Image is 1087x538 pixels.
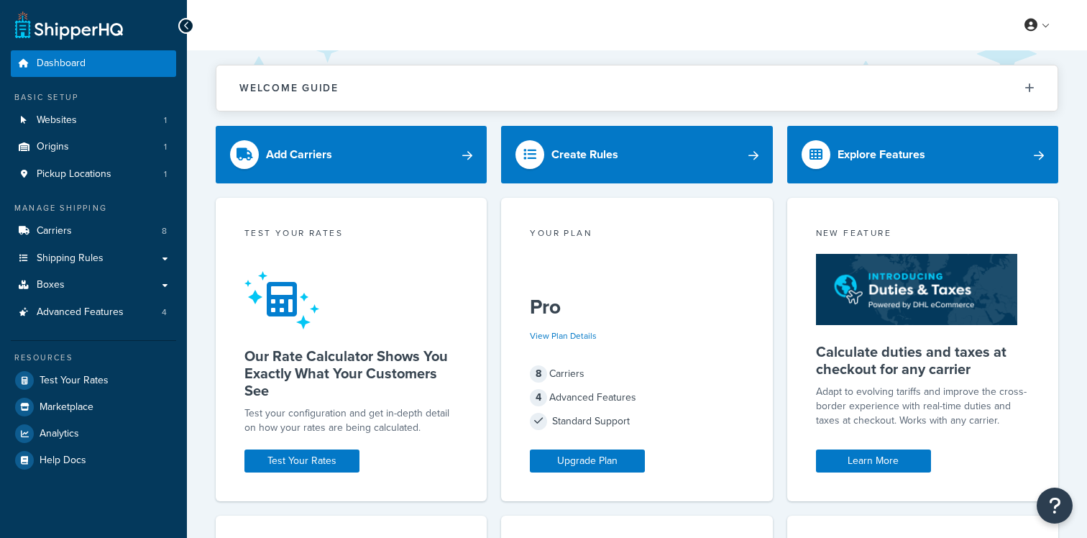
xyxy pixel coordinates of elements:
h2: Welcome Guide [239,83,339,94]
a: Dashboard [11,50,176,77]
span: Websites [37,114,77,127]
span: Boxes [37,279,65,291]
a: Pickup Locations1 [11,161,176,188]
a: Create Rules [501,126,772,183]
a: Explore Features [787,126,1058,183]
li: Carriers [11,218,176,245]
span: 1 [164,168,167,181]
button: Open Resource Center [1037,488,1073,524]
a: Advanced Features4 [11,299,176,326]
span: Advanced Features [37,306,124,319]
a: Boxes [11,272,176,298]
a: View Plan Details [530,329,597,342]
li: Advanced Features [11,299,176,326]
h5: Calculate duties and taxes at checkout for any carrier [816,343,1029,378]
div: New Feature [816,227,1029,243]
span: Pickup Locations [37,168,111,181]
a: Learn More [816,450,931,473]
div: Your Plan [530,227,743,243]
a: Test Your Rates [244,450,359,473]
li: Websites [11,107,176,134]
a: Test Your Rates [11,368,176,393]
a: Carriers8 [11,218,176,245]
button: Welcome Guide [216,65,1058,111]
div: Carriers [530,364,743,384]
h5: Pro [530,296,743,319]
span: 4 [162,306,167,319]
span: 1 [164,114,167,127]
span: 4 [530,389,547,406]
span: Origins [37,141,69,153]
span: 8 [530,365,547,383]
div: Basic Setup [11,91,176,104]
li: Pickup Locations [11,161,176,188]
h5: Our Rate Calculator Shows You Exactly What Your Customers See [244,347,458,399]
span: 8 [162,225,167,237]
a: Help Docs [11,447,176,473]
li: Origins [11,134,176,160]
a: Upgrade Plan [530,450,645,473]
div: Manage Shipping [11,202,176,214]
span: Carriers [37,225,72,237]
span: Analytics [40,428,79,440]
div: Advanced Features [530,388,743,408]
div: Test your configuration and get in-depth detail on how your rates are being calculated. [244,406,458,435]
span: Marketplace [40,401,93,414]
a: Origins1 [11,134,176,160]
div: Test your rates [244,227,458,243]
div: Add Carriers [266,145,332,165]
a: Analytics [11,421,176,447]
span: Shipping Rules [37,252,104,265]
span: Test Your Rates [40,375,109,387]
div: Create Rules [551,145,618,165]
a: Websites1 [11,107,176,134]
div: Explore Features [838,145,925,165]
a: Add Carriers [216,126,487,183]
a: Marketplace [11,394,176,420]
div: Resources [11,352,176,364]
p: Adapt to evolving tariffs and improve the cross-border experience with real-time duties and taxes... [816,385,1029,428]
a: Shipping Rules [11,245,176,272]
span: Help Docs [40,455,86,467]
span: 1 [164,141,167,153]
div: Standard Support [530,411,743,432]
span: Dashboard [37,58,86,70]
